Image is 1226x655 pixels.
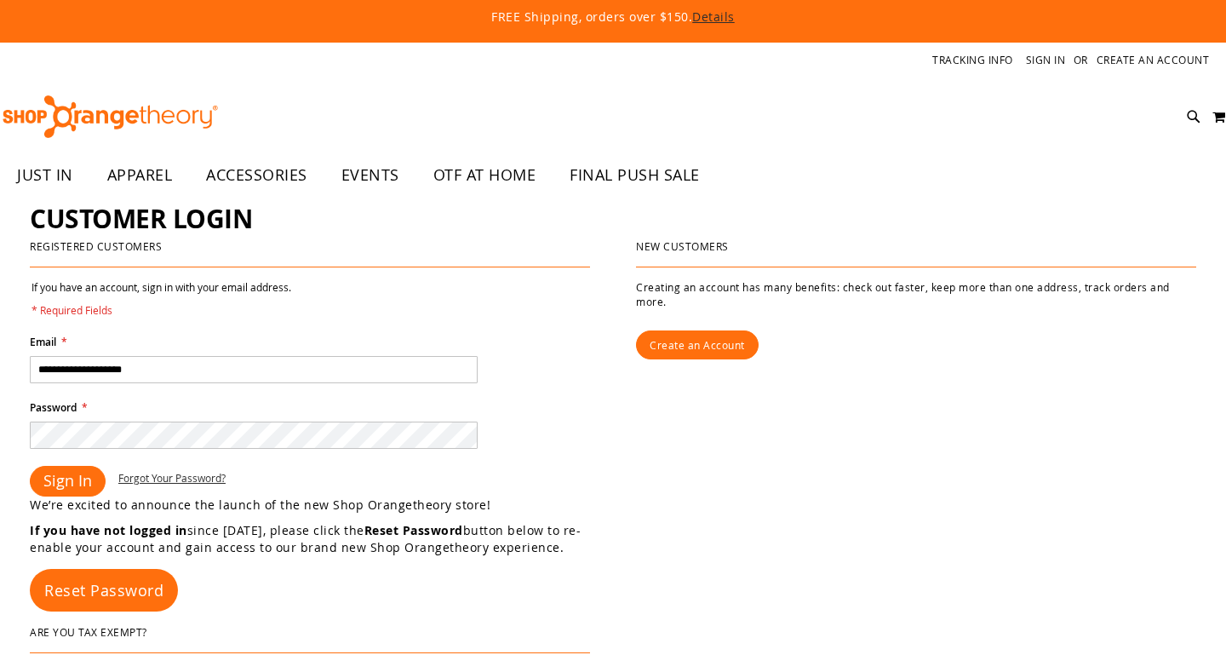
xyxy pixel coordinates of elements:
[636,280,1196,309] p: Creating an account has many benefits: check out faster, keep more than one address, track orders...
[102,9,1124,26] p: FREE Shipping, orders over $150.
[30,400,77,415] span: Password
[692,9,735,25] a: Details
[341,156,399,194] span: EVENTS
[118,471,226,486] a: Forgot Your Password?
[44,580,163,600] span: Reset Password
[30,522,187,538] strong: If you have not logged in
[364,522,463,538] strong: Reset Password
[30,201,252,236] span: Customer Login
[30,280,293,318] legend: If you have an account, sign in with your email address.
[636,330,759,359] a: Create an Account
[30,335,56,349] span: Email
[650,338,745,352] span: Create an Account
[1097,53,1210,67] a: Create an Account
[636,239,729,253] strong: New Customers
[433,156,536,194] span: OTF AT HOME
[206,156,307,194] span: ACCESSORIES
[90,156,190,195] a: APPAREL
[17,156,73,194] span: JUST IN
[30,625,147,639] strong: Are You Tax Exempt?
[30,569,178,612] a: Reset Password
[30,239,162,253] strong: Registered Customers
[32,303,291,318] span: * Required Fields
[1026,53,1066,67] a: Sign In
[118,471,226,485] span: Forgot Your Password?
[553,156,717,195] a: FINAL PUSH SALE
[570,156,700,194] span: FINAL PUSH SALE
[30,466,106,497] button: Sign In
[324,156,416,195] a: EVENTS
[932,53,1013,67] a: Tracking Info
[30,522,613,556] p: since [DATE], please click the button below to re-enable your account and gain access to our bran...
[189,156,324,195] a: ACCESSORIES
[30,497,613,514] p: We’re excited to announce the launch of the new Shop Orangetheory store!
[416,156,553,195] a: OTF AT HOME
[107,156,173,194] span: APPAREL
[43,470,92,491] span: Sign In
